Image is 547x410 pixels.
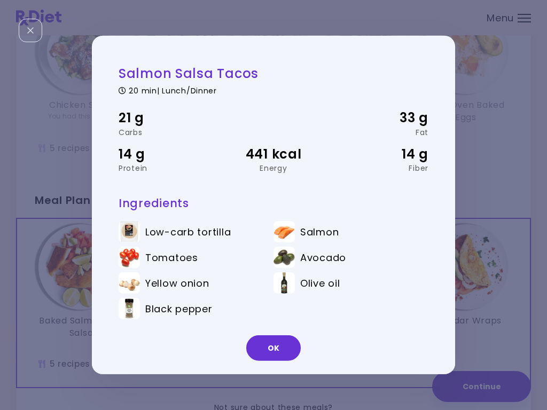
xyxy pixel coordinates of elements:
span: Salmon [300,226,339,238]
div: Fiber [325,164,428,172]
span: Olive oil [300,277,340,289]
span: Yellow onion [145,277,209,289]
span: Low-carb tortilla [145,226,231,238]
h2: Salmon Salsa Tacos [119,65,428,82]
div: Energy [222,164,325,172]
div: Carbs [119,128,222,136]
div: Fat [325,128,428,136]
div: Protein [119,164,222,172]
div: 14 g [325,144,428,164]
div: 14 g [119,144,222,164]
span: Black pepper [145,303,213,314]
span: Tomatoes [145,251,198,263]
div: 21 g [119,108,222,128]
div: Close [19,19,42,42]
span: Avocado [300,251,346,263]
button: OK [246,335,301,361]
div: 20 min | Lunch/Dinner [119,84,428,94]
div: 33 g [325,108,428,128]
div: 441 kcal [222,144,325,164]
h3: Ingredients [119,196,428,210]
